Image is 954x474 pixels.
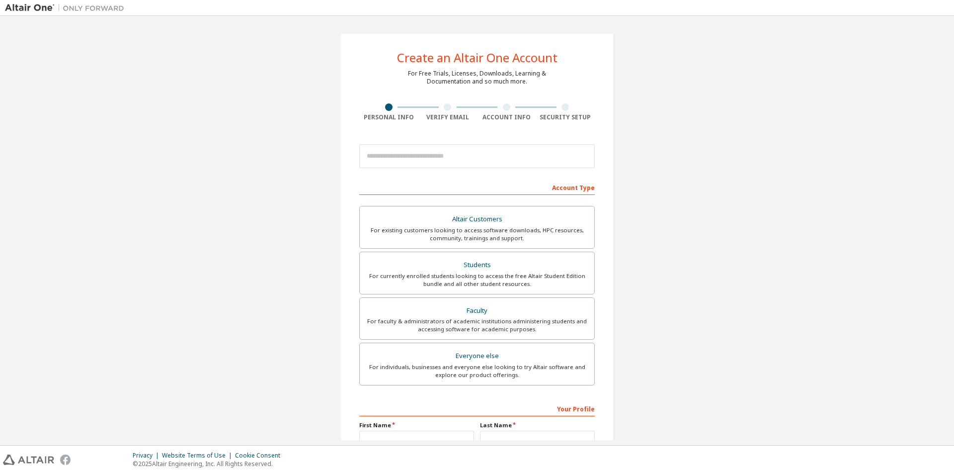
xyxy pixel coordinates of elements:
[397,52,557,64] div: Create an Altair One Account
[366,272,588,288] div: For currently enrolled students looking to access the free Altair Student Edition bundle and all ...
[408,70,546,86] div: For Free Trials, Licenses, Downloads, Learning & Documentation and so much more.
[359,179,595,195] div: Account Type
[3,455,54,465] img: altair_logo.svg
[366,349,588,363] div: Everyone else
[418,113,477,121] div: Verify Email
[133,452,162,460] div: Privacy
[235,452,286,460] div: Cookie Consent
[60,455,71,465] img: facebook.svg
[133,460,286,468] p: © 2025 Altair Engineering, Inc. All Rights Reserved.
[366,226,588,242] div: For existing customers looking to access software downloads, HPC resources, community, trainings ...
[359,421,474,429] label: First Name
[366,363,588,379] div: For individuals, businesses and everyone else looking to try Altair software and explore our prod...
[366,212,588,226] div: Altair Customers
[162,452,235,460] div: Website Terms of Use
[366,304,588,318] div: Faculty
[5,3,129,13] img: Altair One
[359,400,595,416] div: Your Profile
[477,113,536,121] div: Account Info
[366,317,588,333] div: For faculty & administrators of academic institutions administering students and accessing softwa...
[536,113,595,121] div: Security Setup
[366,258,588,272] div: Students
[359,113,418,121] div: Personal Info
[480,421,595,429] label: Last Name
